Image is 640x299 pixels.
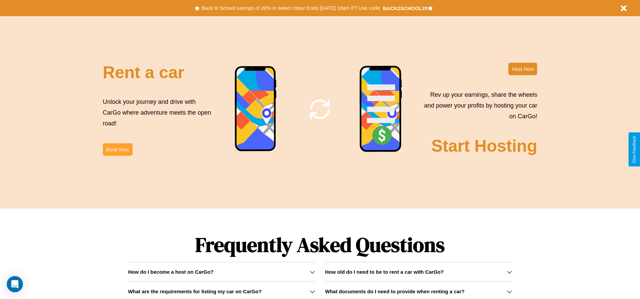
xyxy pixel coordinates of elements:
[383,5,428,11] b: BACK2SCHOOL20
[103,96,214,129] p: Unlock your journey and drive with CarGo where adventure meets the open road!
[103,143,133,156] button: Book Now
[432,136,537,156] h2: Start Hosting
[200,3,383,13] button: Back to School savings of 20% in select cities! Ends [DATE] 10am PT.Use code:
[325,269,444,275] h3: How old do I need to be to rent a car with CarGo?
[128,228,512,262] h1: Frequently Asked Questions
[128,289,261,294] h3: What are the requirements for listing my car on CarGo?
[103,63,185,82] h2: Rent a car
[325,289,465,294] h3: What documents do I need to provide when renting a car?
[632,136,637,163] div: Give Feedback
[420,89,537,122] p: Rev up your earnings, share the wheels and power your profits by hosting your car on CarGo!
[128,269,213,275] h3: How do I become a host on CarGo?
[234,66,277,152] img: phone
[7,276,23,292] div: Open Intercom Messenger
[359,65,402,153] img: phone
[508,63,537,75] button: Host Now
